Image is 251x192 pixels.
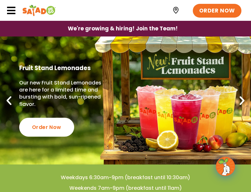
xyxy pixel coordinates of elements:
img: wpChatIcon [216,157,234,175]
span: We're growing & hiring! Join the Team! [68,26,178,31]
h2: Fruit Stand Lemonades [19,64,112,72]
span: ORDER NOW [199,7,235,15]
p: Our new Fruit Stand Lemonades are here for a limited time and bursting with bold, sun-ripened fla... [19,79,112,108]
h4: Weekends 7am-9pm (breakfast until 11am) [13,185,238,192]
h4: Weekdays 6:30am-9pm (breakfast until 10:30am) [13,174,238,181]
img: Header logo [22,4,56,17]
div: Order Now [19,118,74,137]
a: ORDER NOW [193,4,241,18]
a: We're growing & hiring! Join the Team! [58,21,187,36]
